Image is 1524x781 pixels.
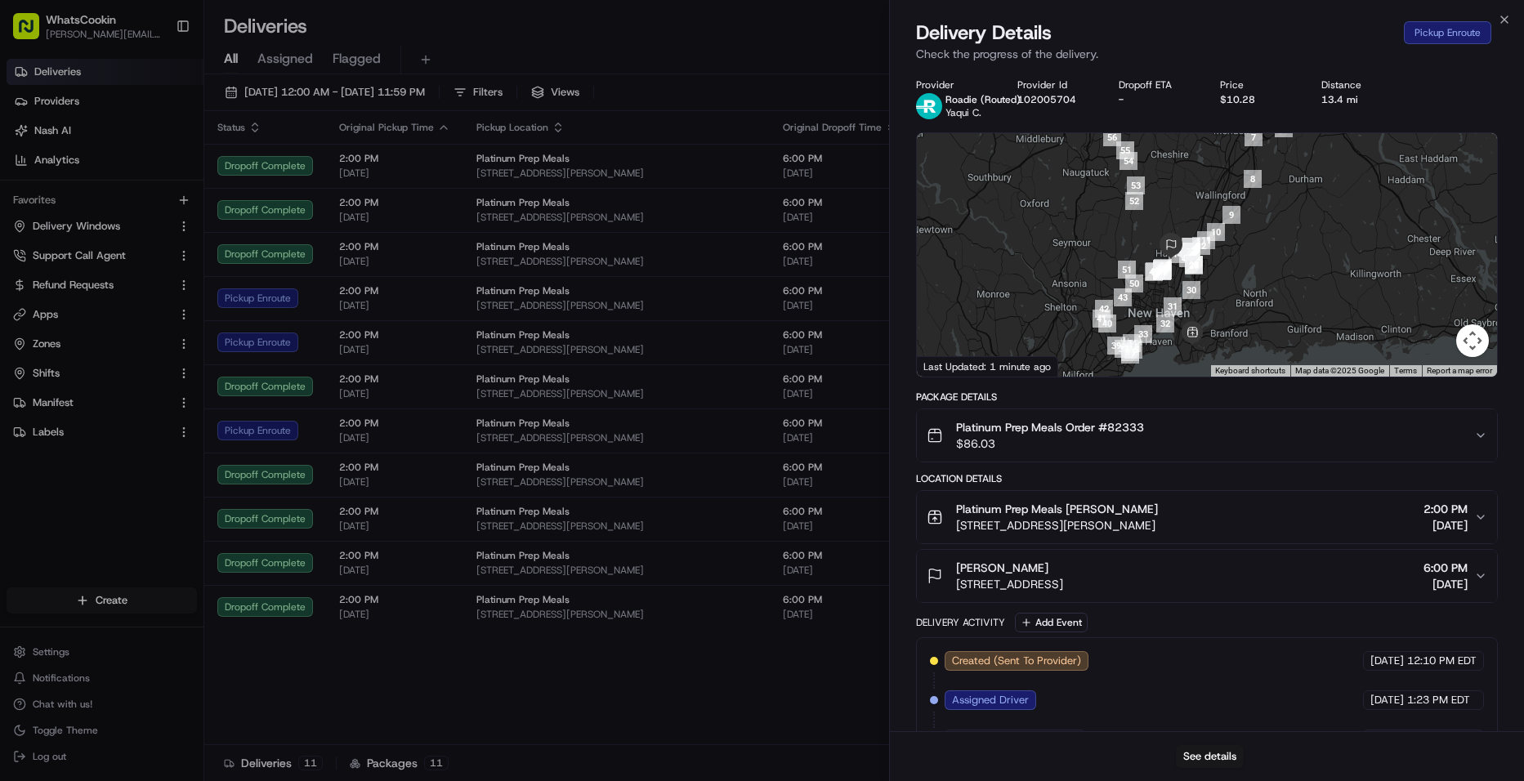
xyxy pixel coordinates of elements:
[42,105,270,123] input: Clear
[917,550,1497,602] button: [PERSON_NAME][STREET_ADDRESS]6:00 PM[DATE]
[1427,366,1492,375] a: Report a map error
[917,356,1058,377] div: Last Updated: 1 minute ago
[34,156,64,185] img: 4920774857489_3d7f54699973ba98c624_72.jpg
[916,472,1498,485] div: Location Details
[1182,238,1200,256] div: 13
[1017,78,1093,91] div: Provider Id
[952,693,1029,707] span: Assigned Driver
[16,238,42,264] img: Regen Pajulas
[1103,128,1121,146] div: 56
[1119,93,1194,106] div: -
[1098,315,1116,332] div: 40
[145,297,178,310] span: [DATE]
[1127,176,1145,194] div: 53
[278,161,297,181] button: Start new chat
[945,93,1021,106] span: Roadie (Routed)
[33,298,46,311] img: 1736555255976-a54dd68f-1ca7-489b-9aae-adbdc363a1c4
[1123,334,1141,352] div: 34
[916,93,942,119] img: roadie-logo-v2.jpg
[1321,78,1397,91] div: Distance
[1153,260,1171,278] div: 48
[1423,517,1468,533] span: [DATE]
[1370,654,1404,668] span: [DATE]
[51,297,132,310] span: [PERSON_NAME]
[1124,341,1142,359] div: 35
[1182,238,1200,256] div: 21
[1179,249,1197,267] div: 26
[1095,300,1113,318] div: 42
[138,367,151,380] div: 💻
[16,16,49,49] img: Nash
[1220,78,1295,91] div: Price
[16,212,109,225] div: Past conversations
[916,46,1498,62] p: Check the progress of the delivery.
[1215,365,1285,377] button: Keyboard shortcuts
[123,253,128,266] span: •
[1185,257,1203,274] div: 29
[1120,152,1137,170] div: 54
[1017,93,1076,106] button: 102005704
[33,365,125,382] span: Knowledge Base
[916,390,1498,404] div: Package Details
[1222,206,1240,224] div: 9
[74,172,225,185] div: We're available if you need us!
[956,517,1158,533] span: [STREET_ADDRESS][PERSON_NAME]
[1015,613,1088,632] button: Add Event
[1192,237,1210,255] div: 12
[1407,693,1470,707] span: 1:23 PM EDT
[956,435,1144,452] span: $86.03
[956,419,1144,435] span: Platinum Prep Meals Order #82333
[51,253,119,266] span: Regen Pajulas
[916,78,991,91] div: Provider
[1370,693,1404,707] span: [DATE]
[1295,366,1384,375] span: Map data ©2025 Google
[1423,576,1468,592] span: [DATE]
[1146,262,1164,280] div: 49
[1125,274,1143,292] div: 50
[253,209,297,229] button: See all
[16,156,46,185] img: 1736555255976-a54dd68f-1ca7-489b-9aae-adbdc363a1c4
[1394,366,1417,375] a: Terms (opens in new tab)
[1423,560,1468,576] span: 6:00 PM
[1182,281,1200,299] div: 30
[945,106,981,119] span: Yaqui C.
[1423,501,1468,517] span: 2:00 PM
[1182,243,1200,261] div: 25
[16,367,29,380] div: 📗
[1093,310,1111,328] div: 41
[1182,243,1200,261] div: 22
[1118,261,1136,279] div: 51
[1115,340,1133,358] div: 38
[33,254,46,267] img: 1736555255976-a54dd68f-1ca7-489b-9aae-adbdc363a1c4
[1244,170,1262,188] div: 8
[1321,93,1397,106] div: 13.4 mi
[1121,343,1139,361] div: 36
[921,355,975,377] img: Google
[916,20,1052,46] span: Delivery Details
[1185,256,1203,274] div: 28
[163,405,198,417] span: Pylon
[1134,325,1152,343] div: 33
[921,355,975,377] a: Open this area in Google Maps (opens a new window)
[1116,141,1134,159] div: 55
[1121,346,1139,364] div: 37
[956,576,1063,592] span: [STREET_ADDRESS]
[1114,288,1132,306] div: 43
[132,253,165,266] span: [DATE]
[16,282,42,308] img: Grace Nketiah
[1220,93,1295,106] div: $10.28
[136,297,141,310] span: •
[1197,231,1215,249] div: 11
[115,404,198,417] a: Powered byPylon
[10,359,132,388] a: 📗Knowledge Base
[1154,261,1172,279] div: 18
[154,365,262,382] span: API Documentation
[917,409,1497,462] button: Platinum Prep Meals Order #82333$86.03
[952,654,1081,668] span: Created (Sent To Provider)
[1245,128,1263,146] div: 7
[1145,263,1163,281] div: 44
[1207,223,1225,241] div: 10
[917,491,1497,543] button: Platinum Prep Meals [PERSON_NAME][STREET_ADDRESS][PERSON_NAME]2:00 PM[DATE]
[1107,337,1125,355] div: 39
[1119,78,1194,91] div: Dropoff ETA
